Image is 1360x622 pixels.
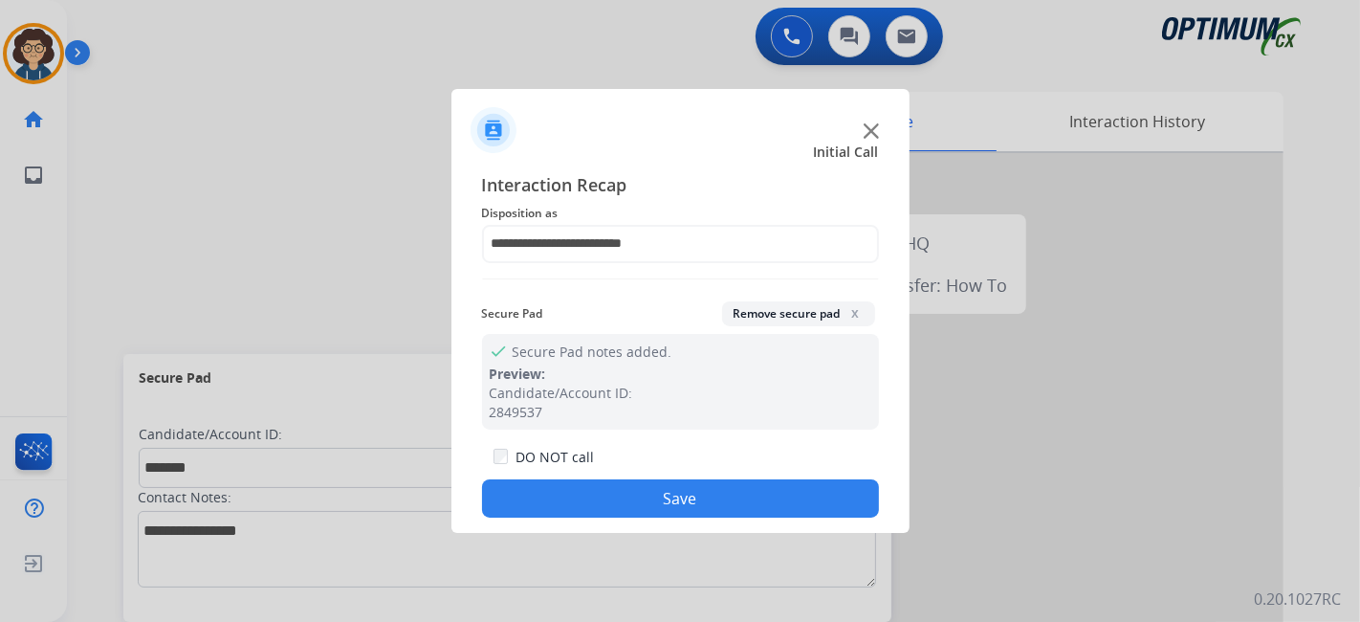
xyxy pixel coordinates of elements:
[515,448,594,467] label: DO NOT call
[482,171,879,202] span: Interaction Recap
[490,384,871,422] div: Candidate/Account ID: 2849537
[482,334,879,430] div: Secure Pad notes added.
[490,365,546,383] span: Preview:
[490,342,505,357] mat-icon: check
[482,302,543,325] span: Secure Pad
[722,301,875,326] button: Remove secure padx
[482,202,879,225] span: Disposition as
[482,479,879,518] button: Save
[1254,588,1341,611] p: 0.20.1027RC
[848,305,864,321] span: x
[471,107,516,153] img: contactIcon
[814,143,879,162] span: Initial Call
[482,278,879,279] img: contact-recap-line.svg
